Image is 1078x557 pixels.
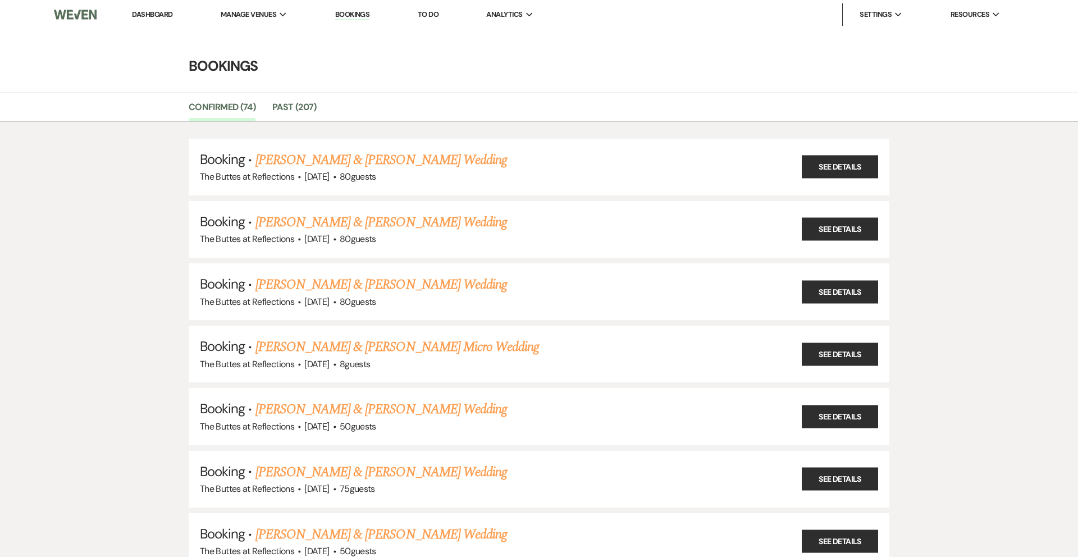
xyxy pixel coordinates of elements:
span: [DATE] [304,421,329,432]
a: [PERSON_NAME] & [PERSON_NAME] Wedding [255,275,507,295]
span: Settings [860,9,892,20]
span: Resources [951,9,989,20]
span: Booking [200,213,245,230]
img: Weven Logo [54,3,97,26]
a: Confirmed (74) [189,100,255,121]
a: See Details [802,156,878,179]
span: 75 guests [340,483,375,495]
span: The Buttes at Reflections [200,421,294,432]
span: Booking [200,337,245,355]
a: See Details [802,468,878,491]
a: See Details [802,530,878,553]
span: Booking [200,525,245,542]
span: Analytics [486,9,522,20]
h4: Bookings [135,56,943,76]
a: [PERSON_NAME] & [PERSON_NAME] Wedding [255,212,507,232]
span: The Buttes at Reflections [200,545,294,557]
a: [PERSON_NAME] & [PERSON_NAME] Wedding [255,462,507,482]
span: [DATE] [304,358,329,370]
a: [PERSON_NAME] & [PERSON_NAME] Wedding [255,150,507,170]
span: Manage Venues [221,9,276,20]
span: The Buttes at Reflections [200,233,294,245]
a: [PERSON_NAME] & [PERSON_NAME] Wedding [255,524,507,545]
a: See Details [802,218,878,241]
a: See Details [802,343,878,366]
span: [DATE] [304,171,329,182]
a: Past (207) [272,100,317,121]
span: Booking [200,150,245,168]
span: [DATE] [304,233,329,245]
span: 8 guests [340,358,371,370]
span: 50 guests [340,545,376,557]
a: Dashboard [132,10,172,19]
span: The Buttes at Reflections [200,358,294,370]
a: See Details [802,280,878,303]
span: [DATE] [304,545,329,557]
span: 80 guests [340,233,376,245]
span: The Buttes at Reflections [200,171,294,182]
span: [DATE] [304,296,329,308]
span: The Buttes at Reflections [200,296,294,308]
a: To Do [418,10,438,19]
span: Booking [200,400,245,417]
span: Booking [200,463,245,480]
a: [PERSON_NAME] & [PERSON_NAME] Micro Wedding [255,337,540,357]
span: [DATE] [304,483,329,495]
span: 50 guests [340,421,376,432]
span: 80 guests [340,171,376,182]
a: Bookings [335,10,370,20]
a: [PERSON_NAME] & [PERSON_NAME] Wedding [255,399,507,419]
span: The Buttes at Reflections [200,483,294,495]
a: See Details [802,405,878,428]
span: 80 guests [340,296,376,308]
span: Booking [200,275,245,293]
